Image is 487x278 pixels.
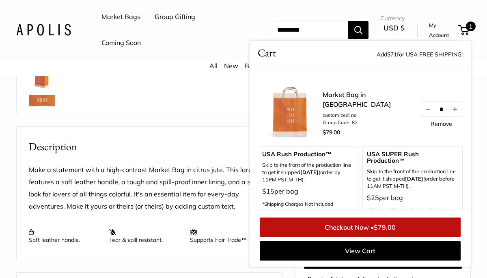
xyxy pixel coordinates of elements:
button: Decrease quantity by 1 [421,102,435,116]
a: Checkout Now •$79.00 [260,218,461,237]
li: Group Code: 82 [323,119,412,126]
span: Skip to the front of the production line to get it shipped (order before 11AM PST M-TH). [367,168,459,190]
a: My Account [429,20,455,40]
button: Increase quantity by 1 [448,102,462,116]
p: Skip to the front of the production line to get it shipped (order by 11PM PST M-TH). [262,162,354,183]
span: Add for USA FREE SHIPPING! [377,51,463,58]
a: View Cart [260,241,461,261]
span: 1 [466,22,476,31]
a: Market Bags [101,11,140,23]
li: customized: no [323,112,412,119]
input: Search... [271,21,348,39]
input: Quantity [435,106,448,112]
span: USA SUPER Rush Production™ [367,151,459,164]
a: New [224,62,238,70]
button: USD $ [380,22,407,47]
p: per bag [262,185,354,210]
span: $15 [262,187,274,195]
span: $25 [367,194,379,202]
a: Remove [431,121,452,127]
p: per bag [367,192,459,216]
span: USA Rush Production™ [262,151,354,157]
a: Group Gifting [155,11,195,23]
span: $79.00 [323,129,340,136]
strong: [DATE] [405,175,423,182]
span: Cart [258,45,276,61]
p: Make a statement with a high-contrast Market Bag in citrus jute. This large bag features a soft l... [29,164,270,213]
a: Market Bag in [GEOGRAPHIC_DATA] [323,90,412,109]
button: Search [348,21,368,39]
a: description_Custom printed text with eco-friendly ink. [27,93,56,123]
p: Supports Fair Trade™ [190,229,262,244]
a: All [209,62,218,70]
a: 1 [459,25,469,35]
h2: Description [29,139,270,155]
a: Coming Soon [101,37,141,49]
span: *Shipping Charges Not Included [262,201,333,207]
span: $79.00 [374,223,396,231]
a: Bestsellers [245,62,278,70]
img: description_Make it yours with custom, printed text. [258,73,323,138]
span: $71 [387,51,397,58]
b: [DATE] [300,169,319,175]
img: Apolis [16,24,71,36]
span: USD $ [384,24,405,32]
img: description_Custom printed text with eco-friendly ink. [29,95,55,121]
span: Currency [380,13,407,24]
span: *Shipping Charges Not Included [367,207,438,213]
p: Soft leather handle. [29,229,101,244]
p: Tear & spill resistant. [109,229,181,244]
